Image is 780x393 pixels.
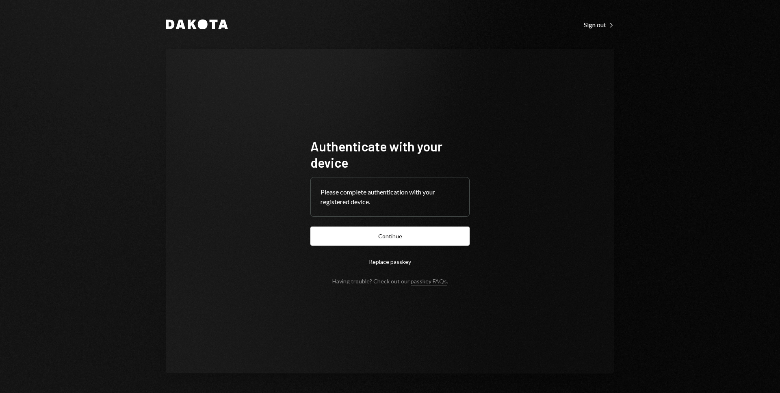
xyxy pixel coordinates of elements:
[321,187,459,207] div: Please complete authentication with your registered device.
[584,21,614,29] div: Sign out
[310,227,470,246] button: Continue
[310,138,470,171] h1: Authenticate with your device
[411,278,447,285] a: passkey FAQs
[332,278,448,285] div: Having trouble? Check out our .
[584,20,614,29] a: Sign out
[310,252,470,271] button: Replace passkey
